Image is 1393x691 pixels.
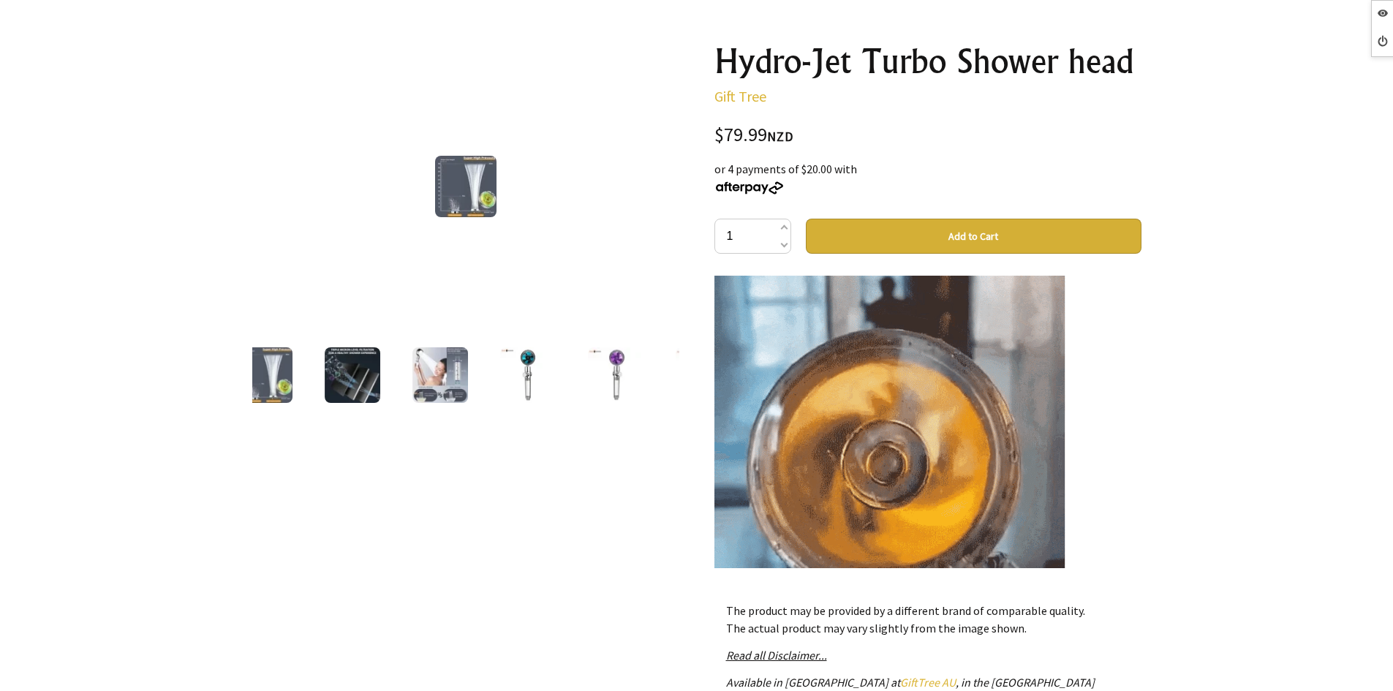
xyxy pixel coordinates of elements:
[588,347,643,403] img: Hydro-Jet Turbo Shower head
[714,44,1141,79] h1: Hydro-Jet Turbo Shower head
[412,347,468,403] img: Hydro-Jet Turbo Shower head
[500,347,556,403] img: Hydro-Jet Turbo Shower head
[714,87,766,105] a: Gift Tree
[435,156,497,217] img: Hydro-Jet Turbo Shower head
[726,602,1130,637] p: The product may be provided by a different brand of comparable quality. The actual product may va...
[714,160,1141,195] div: or 4 payments of $20.00 with
[237,347,292,403] img: Hydro-Jet Turbo Shower head
[714,181,785,195] img: Afterpay
[714,276,1141,568] div: Tired of low water pressure and weak water flow? Not anymore with Powerful Hydro-Jet shower head....
[714,126,1141,146] div: $79.99
[767,128,793,145] span: NZD
[806,219,1141,254] button: Add to Cart
[900,675,956,690] a: GiftTree AU
[726,648,827,662] a: Read all Disclaimer...
[325,347,380,403] img: Hydro-Jet Turbo Shower head
[676,347,731,403] img: Hydro-Jet Turbo Shower head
